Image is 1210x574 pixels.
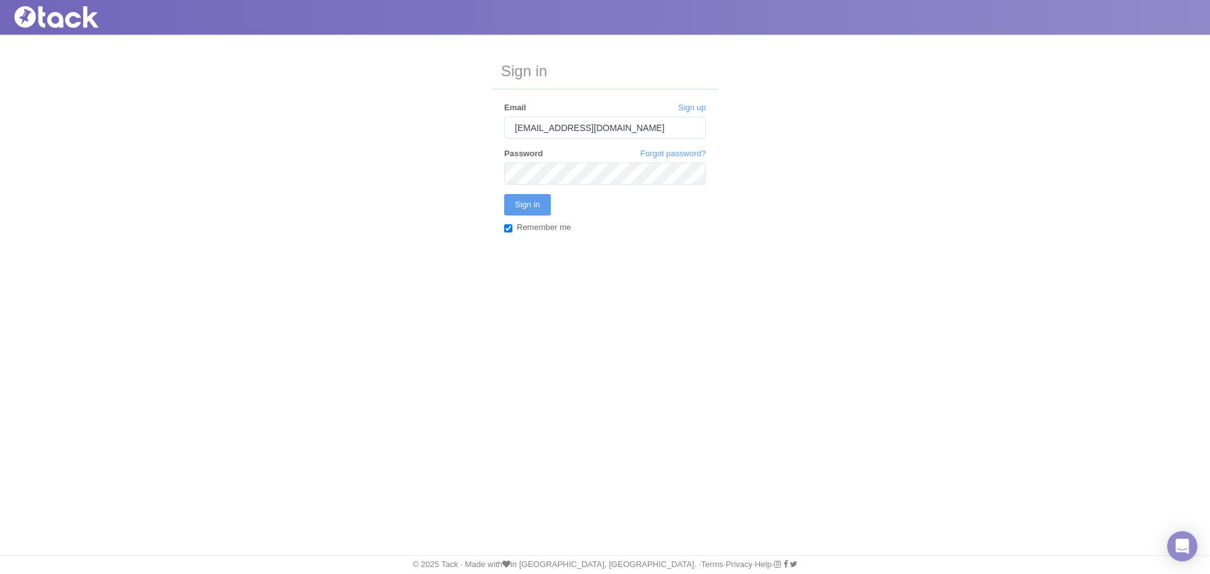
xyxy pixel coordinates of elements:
[504,194,551,215] input: Sign in
[504,148,543,159] label: Password
[640,148,706,159] a: Forgot password?
[755,560,772,569] a: Help
[3,559,1207,570] div: © 2025 Tack · Made with in [GEOGRAPHIC_DATA], [GEOGRAPHIC_DATA]. · · · ·
[725,560,752,569] a: Privacy
[504,224,512,232] input: Remember me
[492,54,718,89] h3: Sign in
[678,102,706,113] a: Sign up
[9,6,135,28] img: Tack
[504,102,526,113] label: Email
[504,222,571,235] label: Remember me
[1167,531,1197,561] div: Open Intercom Messenger
[701,560,723,569] a: Terms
